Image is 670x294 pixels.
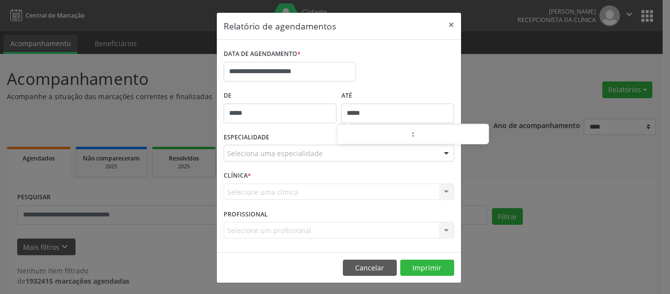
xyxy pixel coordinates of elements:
[224,207,268,222] label: PROFISSIONAL
[224,88,336,104] label: De
[224,47,301,62] label: DATA DE AGENDAMENTO
[224,168,251,184] label: CLÍNICA
[224,20,336,32] h5: Relatório de agendamentos
[412,124,414,144] span: :
[224,130,269,145] label: ESPECIALIDADE
[227,148,323,159] span: Seleciona uma especialidade
[337,125,412,145] input: Hour
[414,125,489,145] input: Minute
[341,88,454,104] label: ATÉ
[343,260,397,276] button: Cancelar
[441,13,461,37] button: Close
[400,260,454,276] button: Imprimir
